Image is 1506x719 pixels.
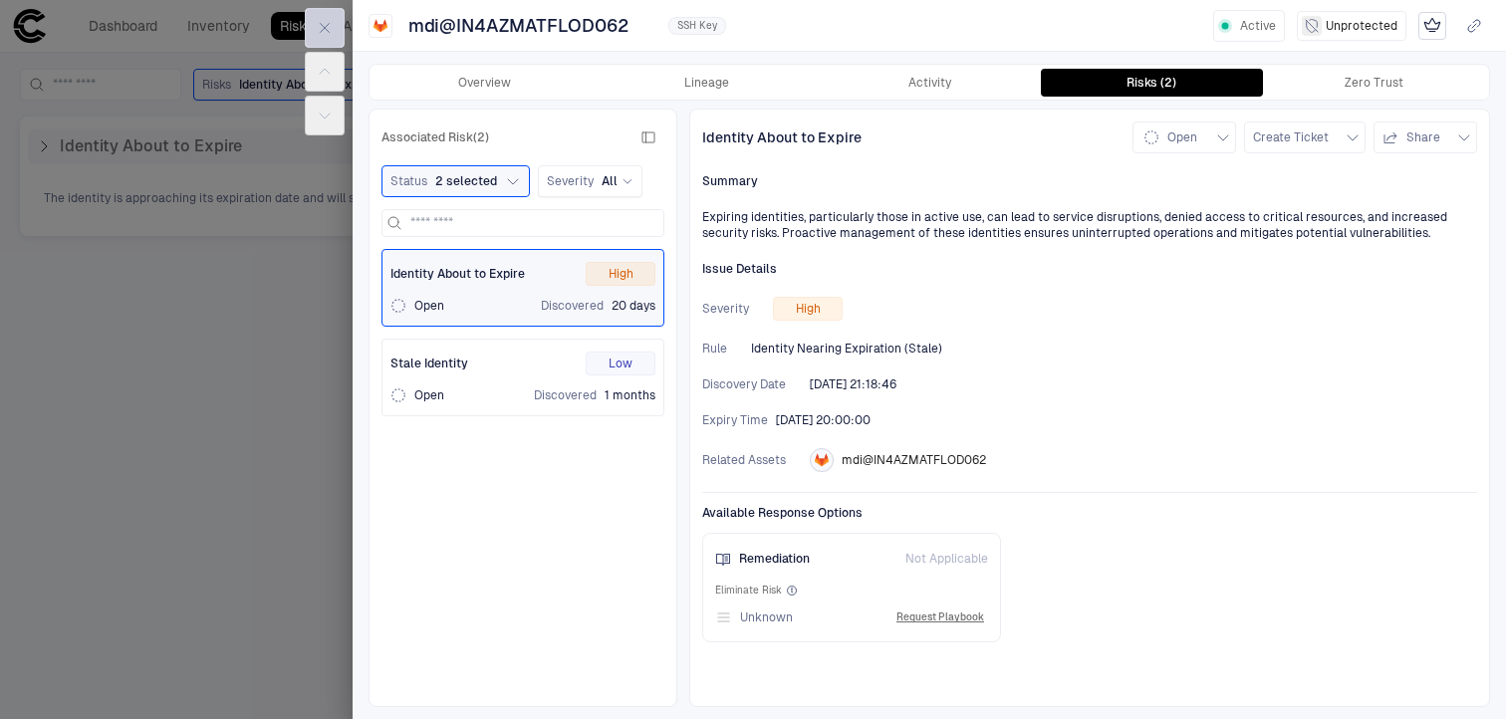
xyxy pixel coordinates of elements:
span: Available Response Options [702,505,1477,521]
span: Discovered [534,387,597,403]
div: 9/19/2025 00:00:00 (GMT+00:00 UTC) [776,412,871,428]
button: Request Playbook [892,605,988,629]
span: [DATE] 21:18:46 [810,376,896,392]
span: Active [1240,18,1276,34]
span: mdi@IN4AZMATFLOD062 [408,14,628,38]
span: Unknown [740,609,793,625]
span: SSH Key [677,19,717,33]
div: Mark as Crown Jewel [1418,12,1446,40]
span: Discovery Date [702,376,786,392]
button: mdi@IN4AZMATFLOD062 [404,10,656,42]
span: 2 selected [435,173,497,189]
span: Identity About to Expire [390,266,525,282]
span: Low [609,356,632,371]
span: [DATE] 20:00:00 [776,412,871,428]
button: Lineage [596,69,818,97]
span: Severity [702,301,749,317]
button: Activity [818,69,1040,97]
span: Expiry Time [702,412,768,428]
button: Share [1374,121,1477,153]
span: Summary [702,173,758,189]
span: Issue Details [702,261,777,277]
span: Remediation [739,551,810,567]
span: Stale Identity [390,356,468,371]
span: Status [390,173,427,189]
span: Severity [547,173,594,189]
button: Status2 selected [381,165,530,197]
span: Associated Risk (2) [381,129,489,145]
span: High [796,301,821,317]
div: Expiring identities, particularly those in active use, can lead to service disruptions, denied ac... [702,209,1477,241]
span: Identity About to Expire [702,128,862,146]
div: Gitlab [814,452,830,468]
span: 20 days [612,298,655,314]
div: 8/20/2025 01:18:46 (GMT+00:00 UTC) [810,376,896,392]
span: Eliminate Risk [715,584,782,598]
span: Not Applicable [905,551,988,567]
span: High [609,266,633,282]
span: Open [1167,129,1197,145]
div: Zero Trust [1345,75,1403,91]
span: Open [414,298,444,314]
span: All [602,173,618,189]
button: Overview [374,69,596,97]
span: 1 months [605,387,655,403]
span: Open [414,387,444,403]
span: Discovered [541,298,604,314]
span: Share [1406,129,1440,145]
div: Risks (2) [1127,75,1176,91]
span: Rule [702,341,727,357]
button: Open [1132,121,1236,153]
span: Identity Nearing Expiration (Stale) [751,341,942,357]
span: mdi@IN4AZMATFLOD062 [842,452,986,468]
div: Gitlab [373,18,388,34]
span: Create Ticket [1253,129,1329,145]
span: Related Assets [702,452,786,468]
button: Create Ticket [1244,121,1366,153]
span: Unprotected [1326,18,1397,34]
